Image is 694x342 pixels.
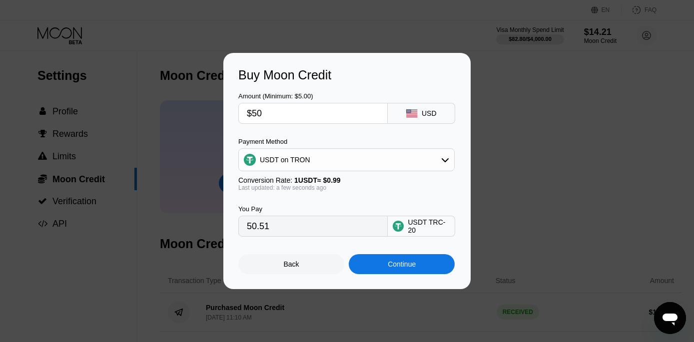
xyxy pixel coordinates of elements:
iframe: Button to launch messaging window [654,302,686,334]
div: You Pay [238,205,388,213]
span: 1 USDT ≈ $0.99 [294,176,341,184]
div: Buy Moon Credit [238,68,456,82]
div: Continue [388,260,416,268]
div: Payment Method [238,138,455,145]
div: Conversion Rate: [238,176,455,184]
div: USDT on TRON [260,156,310,164]
div: Last updated: a few seconds ago [238,184,455,191]
div: USD [422,109,437,117]
div: USDT TRC-20 [408,218,450,234]
input: $0.00 [247,103,379,123]
div: Back [284,260,299,268]
div: Amount (Minimum: $5.00) [238,92,388,100]
div: Back [238,254,344,274]
div: USDT on TRON [239,150,454,170]
div: Continue [349,254,455,274]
